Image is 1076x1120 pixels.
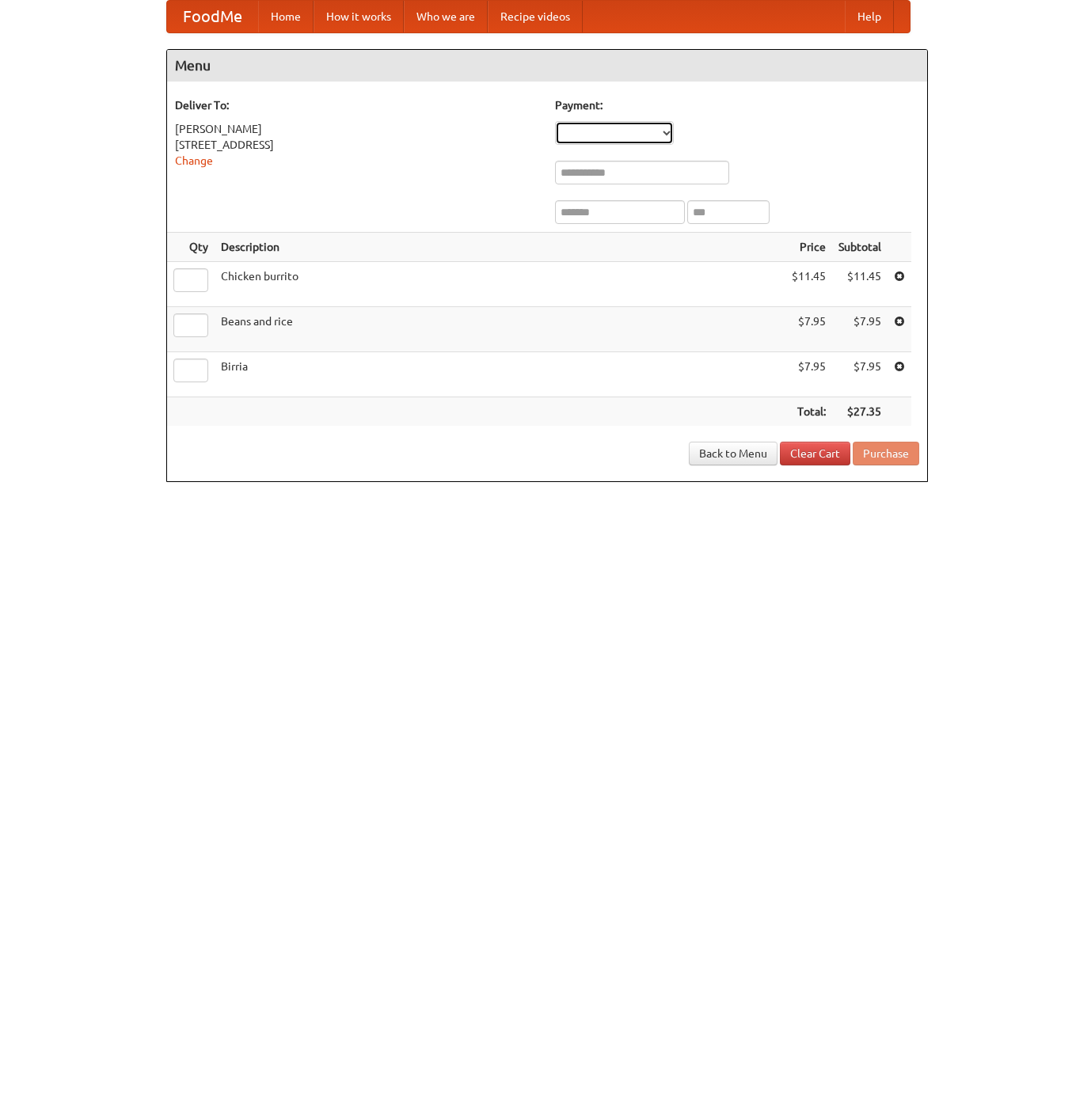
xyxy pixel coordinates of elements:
h4: Menu [167,50,927,82]
td: $11.45 [832,262,888,307]
th: Price [785,233,832,262]
td: $7.95 [832,352,888,397]
div: [PERSON_NAME] [175,121,539,137]
a: Home [258,1,314,32]
th: Description [215,233,785,262]
td: Chicken burrito [215,262,785,307]
th: Total: [785,397,832,427]
div: [STREET_ADDRESS] [175,137,539,153]
td: $7.95 [832,307,888,352]
a: Who we are [404,1,488,32]
a: Help [845,1,894,32]
a: Clear Cart [780,442,850,465]
a: Recipe videos [488,1,583,32]
td: $7.95 [785,352,832,397]
a: How it works [314,1,404,32]
th: Qty [167,233,215,262]
a: FoodMe [167,1,258,32]
h5: Deliver To: [175,97,539,113]
th: $27.35 [832,397,888,427]
a: Back to Menu [689,442,778,465]
th: Subtotal [832,233,888,262]
td: Beans and rice [215,307,785,352]
td: $7.95 [785,307,832,352]
td: Birria [215,352,785,397]
a: Change [175,154,213,167]
h5: Payment: [555,97,919,113]
button: Purchase [853,442,919,465]
td: $11.45 [785,262,832,307]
